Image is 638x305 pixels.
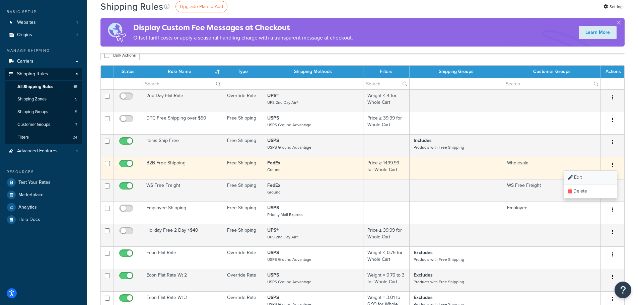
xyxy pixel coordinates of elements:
[223,179,263,202] td: Free Shipping
[133,22,353,33] h4: Display Custom Fee Messages at Checkout
[564,184,617,198] a: Delete
[363,269,409,291] td: Weight = 0.76 to 3 for Whole Cart
[5,81,82,93] a: All Shipping Rules 15
[267,159,280,166] strong: FedEx
[503,202,601,224] td: Employee
[267,92,279,99] strong: UPS®
[363,78,409,89] input: Search
[267,115,279,122] strong: USPS
[414,272,433,279] strong: Excludes
[142,112,223,134] td: DTC Free Shipping over $50
[267,294,279,301] strong: USPS
[5,81,82,93] li: All Shipping Rules
[223,134,263,157] td: Free Shipping
[410,66,503,78] th: Shipping Groups
[73,135,77,140] span: 24
[133,33,353,43] p: Offset tariff costs or apply a seasonal handling charge with a transparent message at checkout.
[267,189,281,195] small: Ground
[267,272,279,279] strong: USPS
[267,212,303,218] small: Priority Mail Express
[267,137,279,144] strong: USPS
[76,20,78,25] span: 1
[503,179,601,202] td: WS Free Freight
[73,84,77,90] span: 15
[223,66,263,78] th: Type
[5,131,82,144] li: Filters
[263,66,363,78] th: Shipping Methods
[503,157,601,179] td: Wholesale
[5,201,82,213] a: Analytics
[75,122,77,128] span: 7
[267,256,311,262] small: USPS Ground Advantage
[267,249,279,256] strong: USPS
[75,96,77,102] span: 5
[17,122,50,128] span: Customer Groups
[18,192,44,198] span: Marketplace
[142,179,223,202] td: WS Free Freight
[5,55,82,68] a: Carriers
[5,16,82,29] a: Websites 1
[142,269,223,291] td: Econ Flat Rate Wt 2
[5,106,82,118] li: Shipping Groups
[18,205,37,210] span: Analytics
[223,269,263,291] td: Override Rate
[579,26,617,39] a: Learn More
[142,157,223,179] td: B2B Free Shipping
[363,246,409,269] td: Weight ≤ 0.75 for Whole Cart
[5,214,82,226] a: Help Docs
[363,224,409,246] td: Price ≥ 39.99 for Whole Cart
[142,134,223,157] td: Items Ship Free
[76,148,78,154] span: 1
[5,169,82,175] div: Resources
[5,145,82,157] li: Advanced Features
[615,282,631,298] button: Open Resource Center
[5,119,82,131] li: Customer Groups
[17,20,36,25] span: Websites
[503,66,601,78] th: Customer Groups
[17,109,48,115] span: Shipping Groups
[267,122,311,128] small: USPS Ground Advantage
[5,68,82,80] a: Shipping Rules
[414,294,433,301] strong: Excludes
[142,78,223,89] input: Search
[17,32,32,38] span: Origins
[5,189,82,201] a: Marketplace
[17,135,29,140] span: Filters
[5,176,82,188] li: Test Your Rates
[142,202,223,224] td: Employee Shipping
[5,131,82,144] a: Filters 24
[267,167,281,173] small: Ground
[17,71,48,77] span: Shipping Rules
[267,204,279,211] strong: USPS
[100,18,133,47] img: duties-banner-06bc72dcb5fe05cb3f9472aba00be2ae8eb53ab6f0d8bb03d382ba314ac3c341.png
[5,106,82,118] a: Shipping Groups 5
[223,224,263,246] td: Free Shipping
[414,256,464,262] small: Products with Free Shipping
[223,89,263,112] td: Override Rate
[100,50,140,60] button: Bulk Actions
[5,93,82,105] a: Shipping Zones 5
[142,246,223,269] td: Econ Flat Rate
[223,246,263,269] td: Override Rate
[503,78,600,89] input: Search
[363,157,409,179] td: Price ≥ 1499.99 for Whole Cart
[18,180,51,185] span: Test Your Rates
[267,279,311,285] small: USPS Ground Advantage
[18,217,40,223] span: Help Docs
[114,66,142,78] th: Status
[604,2,625,11] a: Settings
[363,112,409,134] td: Price ≥ 39.99 for Whole Cart
[414,144,464,150] small: Products with Free Shipping
[5,9,82,15] div: Basic Setup
[5,145,82,157] a: Advanced Features 1
[223,157,263,179] td: Free Shipping
[180,3,223,10] span: Upgrade Plan to Add
[363,66,409,78] th: Filters
[267,99,298,105] small: UPS 2nd Day Air®
[414,279,464,285] small: Products with Free Shipping
[363,89,409,112] td: Weight ≤ 4 for Whole Cart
